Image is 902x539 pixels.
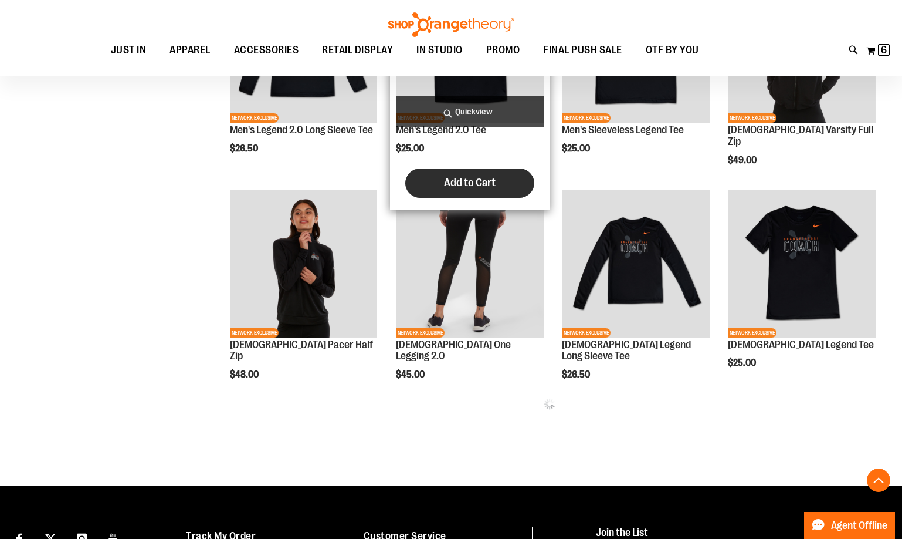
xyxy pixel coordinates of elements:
span: NETWORK EXCLUSIVE [396,328,445,338]
a: [DEMOGRAPHIC_DATA] Legend Tee [728,339,874,351]
a: OTF BY YOU [634,37,711,64]
span: $25.00 [396,143,426,154]
span: NETWORK EXCLUSIVE [230,328,279,338]
img: Shop Orangetheory [386,12,516,37]
a: IN STUDIO [405,37,474,63]
a: JUST IN [99,37,158,64]
img: ias-spinner.gif [544,398,555,410]
span: Add to Cart [444,176,496,189]
span: IN STUDIO [416,37,463,63]
a: Men's Legend 2.0 Tee [396,124,486,136]
img: OTF Ladies Coach FA23 One Legging 2.0 - Black primary image [396,190,544,338]
a: OTF Ladies Coach FA23 Legend LS Tee - Black primary imageNETWORK EXCLUSIVE [562,190,710,339]
button: Back To Top [867,469,890,492]
a: OTF Ladies Coach FA23 Pacer Half Zip - Black primary imageNETWORK EXCLUSIVE [230,190,378,339]
div: product [722,184,881,399]
a: RETAIL DISPLAY [310,37,405,64]
div: product [556,184,716,410]
span: RETAIL DISPLAY [322,37,393,63]
span: PROMO [486,37,520,63]
button: Agent Offline [804,512,895,539]
a: PROMO [474,37,532,64]
span: Agent Offline [831,520,887,531]
a: APPAREL [158,37,222,64]
span: APPAREL [169,37,211,63]
a: Men's Sleeveless Legend Tee [562,124,684,136]
a: Quickview [396,96,544,127]
span: FINAL PUSH SALE [543,37,622,63]
span: NETWORK EXCLUSIVE [728,328,776,338]
span: $25.00 [562,143,592,154]
a: [DEMOGRAPHIC_DATA] Legend Long Sleeve Tee [562,339,691,362]
button: Add to Cart [405,169,534,198]
span: 6 [881,44,887,56]
span: OTF BY YOU [646,37,699,63]
div: product [224,184,384,410]
a: [DEMOGRAPHIC_DATA] Pacer Half Zip [230,339,373,362]
span: NETWORK EXCLUSIVE [728,113,776,123]
span: $25.00 [728,358,758,368]
span: $26.50 [562,369,592,380]
span: $26.50 [230,143,260,154]
div: product [390,184,550,410]
span: NETWORK EXCLUSIVE [562,113,611,123]
span: NETWORK EXCLUSIVE [562,328,611,338]
a: ACCESSORIES [222,37,311,64]
span: NETWORK EXCLUSIVE [230,113,279,123]
a: Men's Legend 2.0 Long Sleeve Tee [230,124,373,136]
span: $49.00 [728,155,758,166]
span: $45.00 [396,369,426,380]
img: OTF Ladies Coach FA23 Pacer Half Zip - Black primary image [230,190,378,338]
a: OTF Ladies Coach FA23 Legend SS Tee - Black primary imageNETWORK EXCLUSIVE [728,190,876,339]
img: OTF Ladies Coach FA23 Legend SS Tee - Black primary image [728,190,876,338]
span: ACCESSORIES [234,37,299,63]
a: FINAL PUSH SALE [531,37,634,64]
span: $48.00 [230,369,260,380]
a: OTF Ladies Coach FA23 One Legging 2.0 - Black primary imageNETWORK EXCLUSIVE [396,190,544,339]
a: [DEMOGRAPHIC_DATA] Varsity Full Zip [728,124,873,147]
img: OTF Ladies Coach FA23 Legend LS Tee - Black primary image [562,190,710,338]
a: [DEMOGRAPHIC_DATA] One Legging 2.0 [396,339,511,362]
span: JUST IN [111,37,147,63]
